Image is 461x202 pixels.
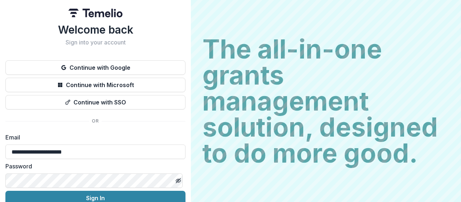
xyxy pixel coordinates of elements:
button: Continue with Google [5,60,185,75]
img: Temelio [68,9,122,17]
label: Email [5,133,181,142]
button: Toggle password visibility [173,175,184,186]
button: Continue with Microsoft [5,78,185,92]
h1: Welcome back [5,23,185,36]
h2: Sign into your account [5,39,185,46]
button: Continue with SSO [5,95,185,109]
label: Password [5,162,181,171]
